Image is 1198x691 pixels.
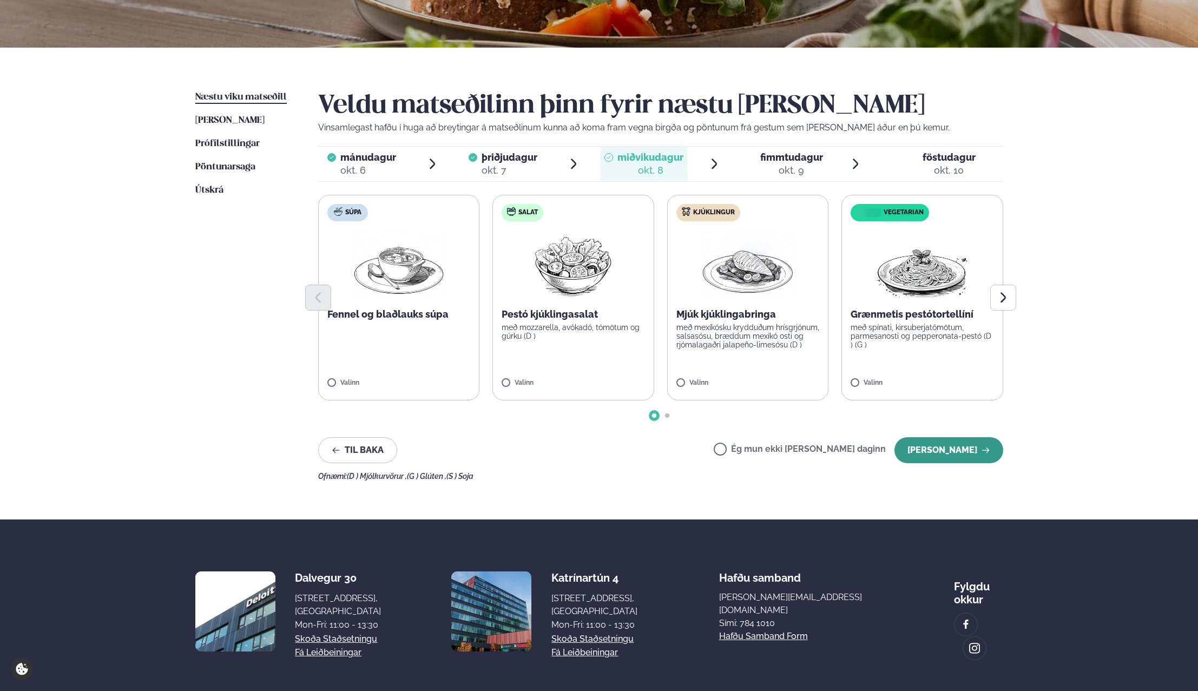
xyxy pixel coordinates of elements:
p: Fennel og blaðlauks súpa [327,308,471,321]
a: image alt [955,613,977,636]
div: okt. 9 [760,164,823,177]
img: Spagetti.png [874,230,970,299]
div: Fylgdu okkur [954,571,1003,606]
span: Prófílstillingar [195,139,260,148]
img: soup.svg [334,207,343,216]
a: Næstu viku matseðill [195,91,287,104]
p: með mozzarella, avókadó, tómötum og gúrku (D ) [502,323,645,340]
div: Mon-Fri: 11:00 - 13:30 [295,618,381,631]
span: Útskrá [195,186,223,195]
img: Salad.png [525,230,621,299]
p: Mjúk kjúklingabringa [676,308,820,321]
img: chicken.svg [682,207,690,216]
div: [STREET_ADDRESS], [GEOGRAPHIC_DATA] [295,592,381,618]
a: Fá leiðbeiningar [551,646,618,659]
span: Salat [518,208,538,217]
div: Dalvegur 30 [295,571,381,584]
span: [PERSON_NAME] [195,116,265,125]
p: Grænmetis pestótortellíní [851,308,994,321]
span: (G ) Glúten , [407,472,446,481]
div: [STREET_ADDRESS], [GEOGRAPHIC_DATA] [551,592,637,618]
p: Sími: 784 1010 [719,617,873,630]
a: Cookie settings [11,658,33,680]
div: okt. 6 [340,164,396,177]
div: Ofnæmi: [318,472,1003,481]
p: Vinsamlegast hafðu í huga að breytingar á matseðlinum kunna að koma fram vegna birgða og pöntunum... [318,121,1003,134]
a: Hafðu samband form [719,630,808,643]
p: með spínati, kirsuberjatómötum, parmesanosti og pepperonata-pestó (D ) (G ) [851,323,994,349]
div: Katrínartún 4 [551,571,637,584]
img: Chicken-breast.png [700,230,795,299]
div: okt. 8 [617,164,683,177]
span: (S ) Soja [446,472,473,481]
span: Næstu viku matseðill [195,93,287,102]
h2: Veldu matseðilinn þinn fyrir næstu [PERSON_NAME] [318,91,1003,121]
div: okt. 7 [482,164,537,177]
span: Súpa [345,208,361,217]
span: miðvikudagur [617,152,683,163]
span: Pöntunarsaga [195,162,255,172]
span: Vegetarian [884,208,924,217]
span: fimmtudagur [760,152,823,163]
img: image alt [969,642,980,655]
img: Soup.png [351,230,446,299]
span: Kjúklingur [693,208,735,217]
a: [PERSON_NAME][EMAIL_ADDRESS][DOMAIN_NAME] [719,591,873,617]
button: Next slide [990,285,1016,311]
div: okt. 10 [923,164,976,177]
p: Pestó kjúklingasalat [502,308,645,321]
button: Til baka [318,437,397,463]
img: image alt [960,618,972,631]
a: Útskrá [195,184,223,197]
a: Skoða staðsetningu [551,633,634,646]
p: með mexíkósku krydduðum hrísgrjónum, salsasósu, bræddum mexíkó osti og rjómalagaðri jalapeño-lime... [676,323,820,349]
a: Pöntunarsaga [195,161,255,174]
img: icon [853,208,883,218]
img: salad.svg [507,207,516,216]
button: Previous slide [305,285,331,311]
button: [PERSON_NAME] [894,437,1003,463]
span: Hafðu samband [719,563,801,584]
span: Go to slide 1 [652,413,656,418]
span: mánudagur [340,152,396,163]
a: [PERSON_NAME] [195,114,265,127]
span: þriðjudagur [482,152,537,163]
a: Prófílstillingar [195,137,260,150]
a: Fá leiðbeiningar [295,646,361,659]
span: föstudagur [923,152,976,163]
span: (D ) Mjólkurvörur , [347,472,407,481]
div: Mon-Fri: 11:00 - 13:30 [551,618,637,631]
a: image alt [963,637,986,660]
img: image alt [195,571,275,651]
span: Go to slide 2 [665,413,669,418]
img: image alt [451,571,531,651]
a: Skoða staðsetningu [295,633,377,646]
